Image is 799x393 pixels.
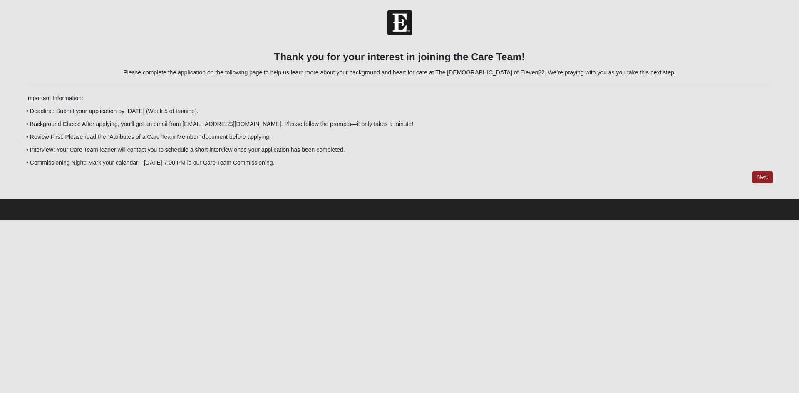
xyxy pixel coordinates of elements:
[26,158,773,167] p: • Commissioning Night: Mark your calendar—[DATE] 7:00 PM is our Care Team Commissioning.
[26,120,773,129] p: • Background Check: After applying, you’ll get an email from [EMAIL_ADDRESS][DOMAIN_NAME]. Please...
[752,171,773,183] a: Next
[387,10,412,35] img: Church of Eleven22 Logo
[26,107,773,116] p: • Deadline: Submit your application by [DATE] (Week 5 of training).
[26,146,773,154] p: • Interview: Your Care Team leader will contact you to schedule a short interview once your appli...
[26,68,773,77] p: Please complete the application on the following page to help us learn more about your background...
[26,51,773,63] h3: Thank you for your interest in joining the Care Team!
[26,133,773,141] p: • Review First: Please read the “Attributes of a Care Team Member” document before applying.
[26,95,83,101] span: Important Information:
